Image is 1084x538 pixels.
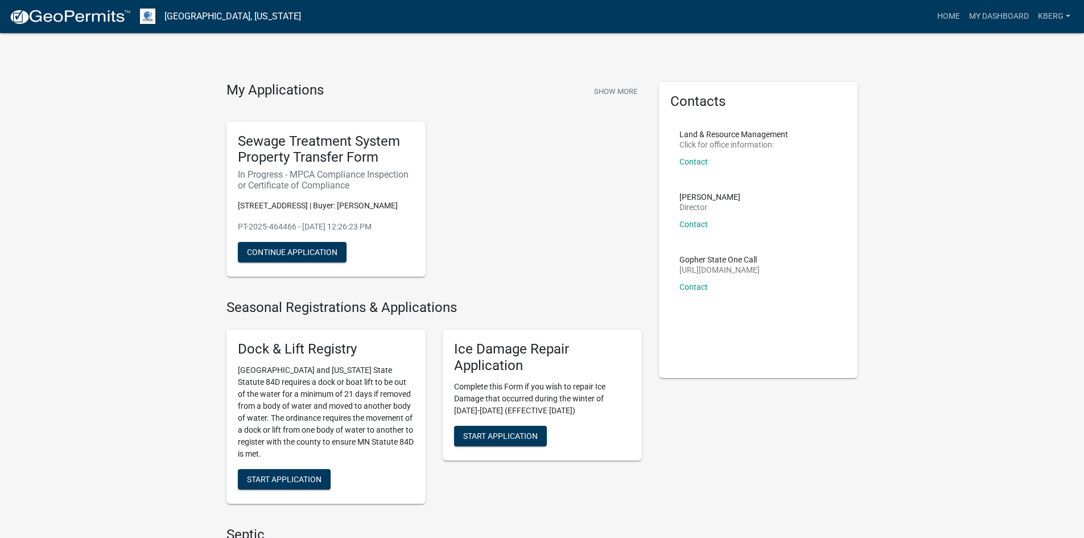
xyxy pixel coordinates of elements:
[965,6,1033,27] a: My Dashboard
[454,426,547,446] button: Start Application
[238,364,414,460] p: [GEOGRAPHIC_DATA] and [US_STATE] State Statute 84D requires a dock or boat lift to be out of the ...
[679,282,708,291] a: Contact
[679,141,788,149] p: Click for office information:
[238,341,414,358] h5: Dock & Lift Registry
[679,193,740,201] p: [PERSON_NAME]
[463,431,538,440] span: Start Application
[226,82,324,99] h4: My Applications
[679,266,760,274] p: [URL][DOMAIN_NAME]
[164,7,301,26] a: [GEOGRAPHIC_DATA], [US_STATE]
[670,93,847,110] h5: Contacts
[679,220,708,229] a: Contact
[1033,6,1075,27] a: KBerg
[247,475,322,484] span: Start Application
[238,169,414,191] h6: In Progress - MPCA Compliance Inspection or Certificate of Compliance
[679,157,708,166] a: Contact
[238,469,331,490] button: Start Application
[238,242,347,262] button: Continue Application
[679,203,740,211] p: Director
[590,82,642,101] button: Show More
[226,299,642,316] h4: Seasonal Registrations & Applications
[454,381,630,417] p: Complete this Form if you wish to repair Ice Damage that occurred during the winter of [DATE]-[DA...
[454,341,630,374] h5: Ice Damage Repair Application
[238,221,414,233] p: PT-2025-464466 - [DATE] 12:26:23 PM
[933,6,965,27] a: Home
[679,130,788,138] p: Land & Resource Management
[679,256,760,264] p: Gopher State One Call
[140,9,155,24] img: Otter Tail County, Minnesota
[238,133,414,166] h5: Sewage Treatment System Property Transfer Form
[238,200,414,212] p: [STREET_ADDRESS] | Buyer: [PERSON_NAME]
